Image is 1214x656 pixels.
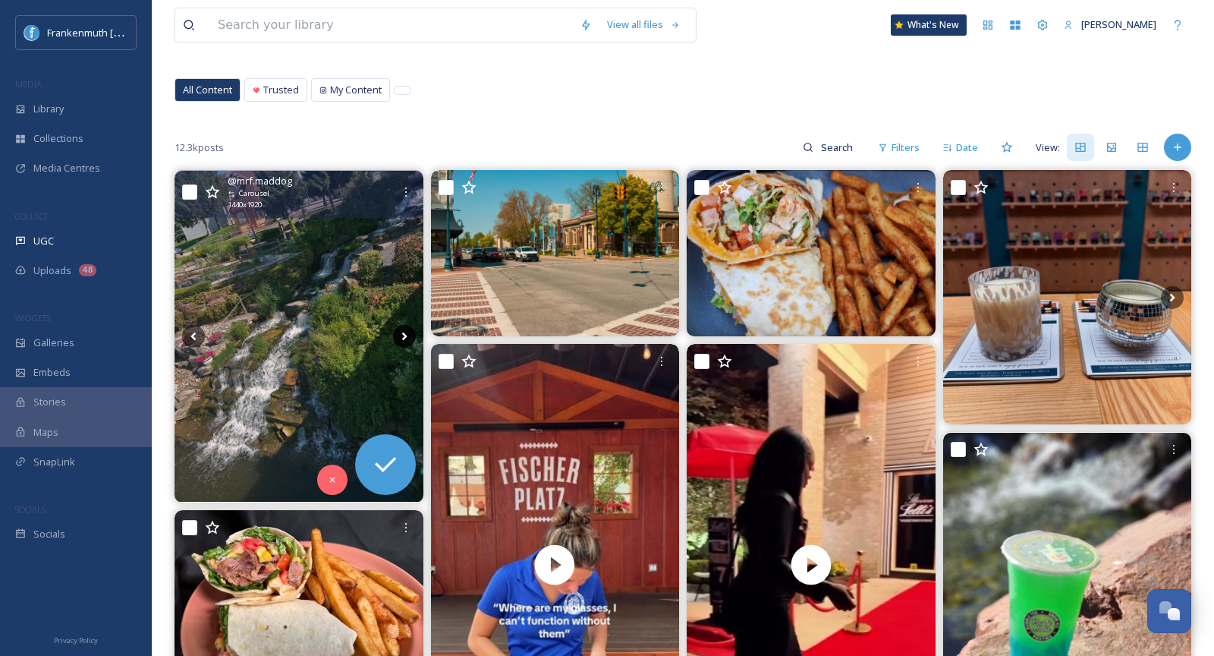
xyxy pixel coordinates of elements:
[33,425,58,440] span: Maps
[33,336,74,350] span: Galleries
[33,263,71,278] span: Uploads
[33,161,100,175] span: Media Centres
[33,102,64,116] span: Library
[1036,140,1060,155] span: View:
[239,188,269,199] span: Carousel
[330,83,382,97] span: My Content
[54,630,98,648] a: Privacy Policy
[175,140,224,155] span: 12.3k posts
[33,131,83,146] span: Collections
[599,10,688,39] a: View all files
[956,140,978,155] span: Date
[1147,589,1191,633] button: Open Chat
[891,14,967,36] a: What's New
[210,8,572,42] input: Search your library
[15,503,46,515] span: SOCIALS
[24,25,39,40] img: Social%20Media%20PFP%202025.jpg
[33,234,54,248] span: UGC
[687,170,936,336] img: Southwest Chicken Wrap with ancho aioli and pico #TDubs #Frankenmuth
[15,210,48,222] span: COLLECT
[33,455,75,469] span: SnapLink
[263,83,299,97] span: Trusted
[47,25,162,39] span: Frankenmuth [US_STATE]
[813,132,863,162] input: Search
[1056,10,1164,39] a: [PERSON_NAME]
[15,78,42,90] span: MEDIA
[943,170,1192,424] img: ✨ grab your friends, pick your vessel, pour your scent & make candles together! 🕯 The creative_ca...
[228,174,292,188] span: @ mrf.maddog
[431,170,680,336] img: #photography #frankenmuth #crosswalk 🚗
[33,527,65,541] span: Socials
[15,312,50,323] span: WIDGETS
[33,395,66,409] span: Stories
[54,635,98,645] span: Privacy Policy
[183,83,232,97] span: All Content
[79,264,96,276] div: 48
[175,171,423,503] img: idk #dump #frankenmuth
[228,200,262,210] span: 1440 x 1920
[1081,17,1156,31] span: [PERSON_NAME]
[892,140,920,155] span: Filters
[33,365,71,380] span: Embeds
